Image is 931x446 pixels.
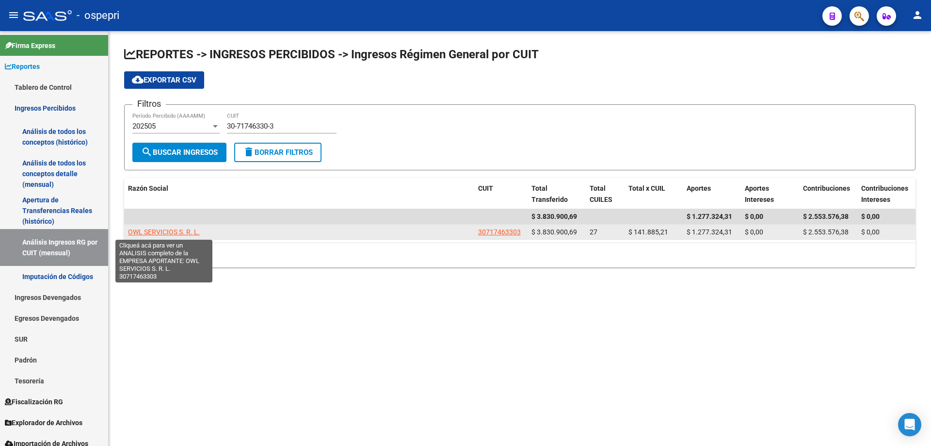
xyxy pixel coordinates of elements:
[628,184,665,192] span: Total x CUIL
[861,228,880,236] span: $ 0,00
[124,48,539,61] span: REPORTES -> INGRESOS PERCIBIDOS -> Ingresos Régimen General por CUIT
[687,228,732,236] span: $ 1.277.324,31
[745,184,774,203] span: Aportes Intereses
[803,213,849,220] span: $ 2.553.576,38
[628,228,668,236] span: $ 141.885,21
[687,184,711,192] span: Aportes
[141,146,153,158] mat-icon: search
[132,143,226,162] button: Buscar Ingresos
[243,148,313,157] span: Borrar Filtros
[912,9,923,21] mat-icon: person
[531,228,577,236] span: $ 3.830.900,69
[861,184,908,203] span: Contribuciones Intereses
[132,97,166,111] h3: Filtros
[128,228,200,236] span: OWL SERVICIOS S. R. L.
[5,417,82,428] span: Explorador de Archivos
[590,228,597,236] span: 27
[687,213,732,220] span: $ 1.277.324,31
[234,143,321,162] button: Borrar Filtros
[141,148,218,157] span: Buscar Ingresos
[531,184,568,203] span: Total Transferido
[5,61,40,72] span: Reportes
[531,213,577,220] span: $ 3.830.900,69
[590,184,612,203] span: Total CUILES
[683,178,741,210] datatable-header-cell: Aportes
[128,184,168,192] span: Razón Social
[803,184,850,192] span: Contribuciones
[474,178,528,210] datatable-header-cell: CUIT
[124,178,474,210] datatable-header-cell: Razón Social
[132,76,196,84] span: Exportar CSV
[745,228,763,236] span: $ 0,00
[861,213,880,220] span: $ 0,00
[857,178,915,210] datatable-header-cell: Contribuciones Intereses
[5,40,55,51] span: Firma Express
[745,213,763,220] span: $ 0,00
[528,178,586,210] datatable-header-cell: Total Transferido
[625,178,683,210] datatable-header-cell: Total x CUIL
[132,122,156,131] span: 202505
[898,413,921,436] div: Open Intercom Messenger
[478,184,493,192] span: CUIT
[132,74,144,85] mat-icon: cloud_download
[478,228,521,236] span: 30717463303
[741,178,799,210] datatable-header-cell: Aportes Intereses
[77,5,119,26] span: - ospepri
[124,71,204,89] button: Exportar CSV
[586,178,625,210] datatable-header-cell: Total CUILES
[243,146,255,158] mat-icon: delete
[799,178,857,210] datatable-header-cell: Contribuciones
[803,228,849,236] span: $ 2.553.576,38
[5,396,63,407] span: Fiscalización RG
[8,9,19,21] mat-icon: menu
